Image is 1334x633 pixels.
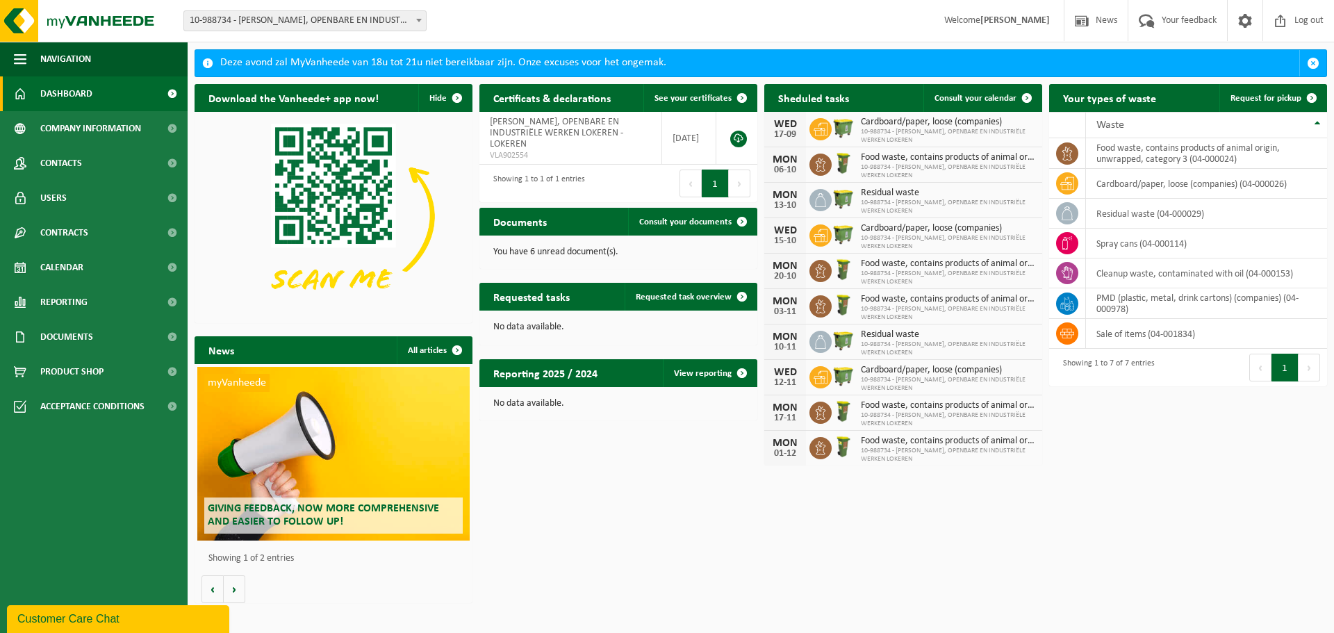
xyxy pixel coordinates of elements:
span: 10-988734 - [PERSON_NAME], OPENBARE EN INDUSTRIËLE WERKEN LOKEREN [861,305,1035,322]
span: Food waste, contains products of animal origin, unwrapped, category 3 [861,152,1035,163]
span: Reporting [40,285,88,320]
div: 06-10 [771,165,799,175]
span: Residual waste [861,329,1035,340]
span: Contacts [40,146,82,181]
span: [PERSON_NAME], OPENBARE EN INDUSTRIËLE WERKEN LOKEREN - LOKEREN [490,117,623,149]
button: Next [729,170,750,197]
span: Contracts [40,215,88,250]
div: 01-12 [771,449,799,459]
div: WED [771,225,799,236]
p: No data available. [493,399,743,409]
span: Dashboard [40,76,92,111]
a: myVanheede Giving feedback, now more comprehensive and easier to follow up! [197,367,470,541]
span: 10-988734 - [PERSON_NAME], OPENBARE EN INDUSTRIËLE WERKEN LOKEREN [861,376,1035,393]
td: PMD (plastic, metal, drink cartons) (companies) (04-000978) [1086,288,1327,319]
td: sale of items (04-001834) [1086,319,1327,349]
img: WB-1100-HPE-GN-50 [832,329,855,352]
img: WB-1100-HPE-GN-50 [832,116,855,140]
button: 1 [702,170,729,197]
div: MON [771,438,799,449]
span: Company information [40,111,141,146]
div: 10-11 [771,343,799,352]
td: spray cans (04-000114) [1086,229,1327,258]
td: cleanup waste, contaminated with oil (04-000153) [1086,258,1327,288]
img: WB-0060-HPE-GN-50 [832,400,855,423]
span: Hide [429,94,447,103]
h2: Certificats & declarations [479,84,625,111]
td: cardboard/paper, loose (companies) (04-000026) [1086,169,1327,199]
span: Cardboard/paper, loose (companies) [861,365,1035,376]
button: Hide [418,84,471,112]
span: Cardboard/paper, loose (companies) [861,117,1035,128]
h2: Reporting 2025 / 2024 [479,359,611,386]
div: Deze avond zal MyVanheede van 18u tot 21u niet bereikbaar zijn. Onze excuses voor het ongemak. [220,50,1299,76]
span: Food waste, contains products of animal origin, unwrapped, category 3 [861,258,1035,270]
img: WB-0060-HPE-GN-50 [832,435,855,459]
div: 12-11 [771,378,799,388]
iframe: chat widget [7,602,232,633]
a: See your certificates [643,84,756,112]
span: Product Shop [40,354,104,389]
div: 20-10 [771,272,799,281]
span: Users [40,181,67,215]
div: WED [771,367,799,378]
a: All articles [397,336,471,364]
td: residual waste (04-000029) [1086,199,1327,229]
span: myVanheede [204,374,270,392]
td: [DATE] [662,112,716,165]
img: WB-1100-HPE-GN-50 [832,364,855,388]
span: Consult your calendar [934,94,1016,103]
img: WB-1100-HPE-GN-50 [832,187,855,211]
button: Previous [1249,354,1271,381]
h2: Your types of waste [1049,84,1170,111]
span: Waste [1096,120,1124,131]
button: Volgende [224,575,245,603]
img: WB-0060-HPE-GN-50 [832,151,855,175]
h2: Download the Vanheede+ app now! [195,84,393,111]
a: Consult your calendar [923,84,1041,112]
div: MON [771,154,799,165]
div: MON [771,331,799,343]
button: Next [1299,354,1320,381]
a: View reporting [663,359,756,387]
span: Acceptance conditions [40,389,145,424]
h2: Documents [479,208,561,235]
span: See your certificates [654,94,732,103]
span: Residual waste [861,188,1035,199]
div: MON [771,190,799,201]
div: Showing 1 to 7 of 7 entries [1056,352,1155,383]
a: Request for pickup [1219,84,1326,112]
div: Showing 1 to 1 of 1 entries [486,168,585,199]
span: Food waste, contains products of animal origin, unwrapped, category 3 [861,436,1035,447]
button: Previous [680,170,702,197]
span: Food waste, contains products of animal origin, unwrapped, category 3 [861,400,1035,411]
h2: News [195,336,248,363]
span: Documents [40,320,93,354]
div: MON [771,402,799,413]
span: 10-988734 - [PERSON_NAME], OPENBARE EN INDUSTRIËLE WERKEN LOKEREN [861,128,1035,145]
span: 10-988734 - [PERSON_NAME], OPENBARE EN INDUSTRIËLE WERKEN LOKEREN [861,340,1035,357]
span: 10-988734 - [PERSON_NAME], OPENBARE EN INDUSTRIËLE WERKEN LOKEREN [861,163,1035,180]
span: 10-988734 - [PERSON_NAME], OPENBARE EN INDUSTRIËLE WERKEN LOKEREN [861,199,1035,215]
p: Showing 1 of 2 entries [208,554,466,564]
div: 15-10 [771,236,799,246]
span: Request for pickup [1230,94,1301,103]
a: Requested task overview [625,283,756,311]
strong: [PERSON_NAME] [980,15,1050,26]
img: WB-0060-HPE-GN-50 [832,293,855,317]
p: You have 6 unread document(s). [493,247,743,257]
h2: Sheduled tasks [764,84,863,111]
span: Requested task overview [636,293,732,302]
span: 10-988734 - [PERSON_NAME], OPENBARE EN INDUSTRIËLE WERKEN LOKEREN [861,234,1035,251]
span: Giving feedback, now more comprehensive and easier to follow up! [208,503,439,527]
div: 13-10 [771,201,799,211]
img: Download de VHEPlus App [195,112,472,320]
span: Calendar [40,250,83,285]
span: 10-988734 - [PERSON_NAME], OPENBARE EN INDUSTRIËLE WERKEN LOKEREN [861,270,1035,286]
span: Consult your documents [639,217,732,227]
span: 10-988734 - VICTOR PEETERS, OPENBARE EN INDUSTRIËLE WERKEN LOKEREN - LOKEREN [184,11,426,31]
span: Food waste, contains products of animal origin, unwrapped, category 3 [861,294,1035,305]
button: 1 [1271,354,1299,381]
span: 10-988734 - [PERSON_NAME], OPENBARE EN INDUSTRIËLE WERKEN LOKEREN [861,411,1035,428]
